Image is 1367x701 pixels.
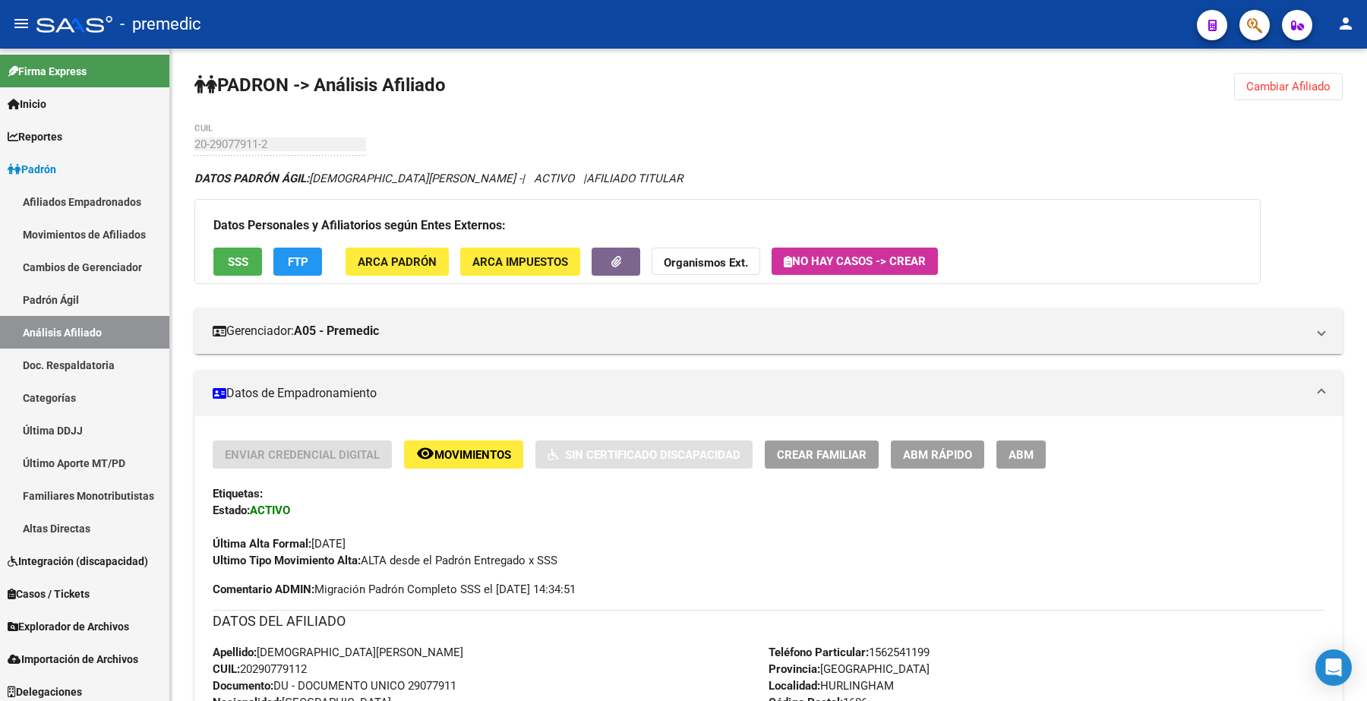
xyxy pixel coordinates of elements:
span: Integración (discapacidad) [8,553,148,570]
span: ARCA Impuestos [472,255,568,269]
strong: Ultimo Tipo Movimiento Alta: [213,554,361,567]
span: ARCA Padrón [358,255,437,269]
span: ABM Rápido [903,448,972,462]
button: No hay casos -> Crear [772,248,938,275]
mat-icon: person [1337,14,1355,33]
mat-panel-title: Datos de Empadronamiento [213,385,1306,402]
span: Firma Express [8,63,87,80]
span: Migración Padrón Completo SSS el [DATE] 14:34:51 [213,581,576,598]
mat-expansion-panel-header: Gerenciador:A05 - Premedic [194,308,1343,354]
h3: Datos Personales y Afiliatorios según Entes Externos: [213,215,1242,236]
button: Sin Certificado Discapacidad [535,440,753,469]
span: Importación de Archivos [8,651,138,668]
span: Cambiar Afiliado [1246,80,1331,93]
span: FTP [288,255,308,269]
strong: PADRON -> Análisis Afiliado [194,74,446,96]
span: Delegaciones [8,684,82,700]
strong: Apellido: [213,646,257,659]
span: Reportes [8,128,62,145]
strong: Provincia: [769,662,820,676]
i: | ACTIVO | [194,172,683,185]
h3: DATOS DEL AFILIADO [213,611,1324,632]
span: 1562541199 [769,646,930,659]
strong: Comentario ADMIN: [213,583,314,596]
span: Padrón [8,161,56,178]
button: SSS [213,248,262,276]
span: Movimientos [434,448,511,462]
span: [DEMOGRAPHIC_DATA][PERSON_NAME] - [194,172,522,185]
span: [GEOGRAPHIC_DATA] [769,662,930,676]
button: ARCA Impuestos [460,248,580,276]
button: Enviar Credencial Digital [213,440,392,469]
span: ALTA desde el Padrón Entregado x SSS [213,554,557,567]
mat-icon: menu [12,14,30,33]
mat-expansion-panel-header: Datos de Empadronamiento [194,371,1343,416]
button: Cambiar Afiliado [1234,73,1343,100]
button: ABM [996,440,1046,469]
span: Casos / Tickets [8,586,90,602]
span: [DEMOGRAPHIC_DATA][PERSON_NAME] [213,646,463,659]
span: 20290779112 [213,662,307,676]
button: Organismos Ext. [652,248,760,276]
span: Enviar Credencial Digital [225,448,380,462]
span: Inicio [8,96,46,112]
div: Open Intercom Messenger [1315,649,1352,686]
mat-panel-title: Gerenciador: [213,323,1306,339]
strong: Documento: [213,679,273,693]
span: Sin Certificado Discapacidad [565,448,740,462]
span: HURLINGHAM [769,679,894,693]
strong: Etiquetas: [213,487,263,500]
span: AFILIADO TITULAR [586,172,683,185]
strong: Organismos Ext. [664,256,748,270]
strong: Teléfono Particular: [769,646,869,659]
span: Crear Familiar [777,448,867,462]
span: Explorador de Archivos [8,618,129,635]
strong: A05 - Premedic [294,323,379,339]
button: Crear Familiar [765,440,879,469]
span: ABM [1009,448,1034,462]
span: DU - DOCUMENTO UNICO 29077911 [213,679,456,693]
strong: DATOS PADRÓN ÁGIL: [194,172,309,185]
button: Movimientos [404,440,523,469]
span: - premedic [120,8,201,41]
span: No hay casos -> Crear [784,254,926,268]
button: FTP [273,248,322,276]
strong: Estado: [213,504,250,517]
button: ARCA Padrón [346,248,449,276]
strong: Localidad: [769,679,820,693]
mat-icon: remove_red_eye [416,444,434,463]
strong: ACTIVO [250,504,290,517]
strong: CUIL: [213,662,240,676]
span: SSS [228,255,248,269]
strong: Última Alta Formal: [213,537,311,551]
span: [DATE] [213,537,346,551]
button: ABM Rápido [891,440,984,469]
